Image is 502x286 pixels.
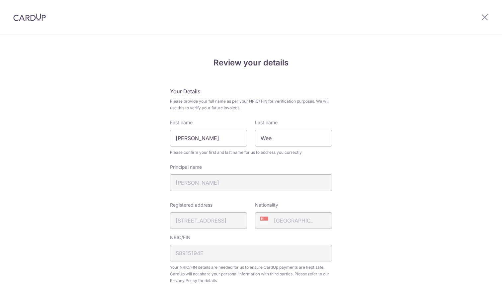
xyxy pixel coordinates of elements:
[170,57,332,69] h4: Review your details
[170,98,332,111] span: Please provide your full name as per your NRIC/ FIN for verification purposes. We will use this t...
[170,119,193,126] label: First name
[170,87,332,95] h5: Your Details
[170,149,332,156] span: Please confirm your first and last name for us to address you correctly
[170,130,247,146] input: First Name
[255,130,332,146] input: Last name
[13,13,46,21] img: CardUp
[170,234,191,241] label: NRIC/FIN
[255,202,278,208] label: Nationality
[170,264,332,284] span: Your NRIC/FIN details are needed for us to ensure CardUp payments are kept safe. CardUp will not ...
[170,202,212,208] label: Registered address
[170,164,202,170] label: Principal name
[255,119,278,126] label: Last name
